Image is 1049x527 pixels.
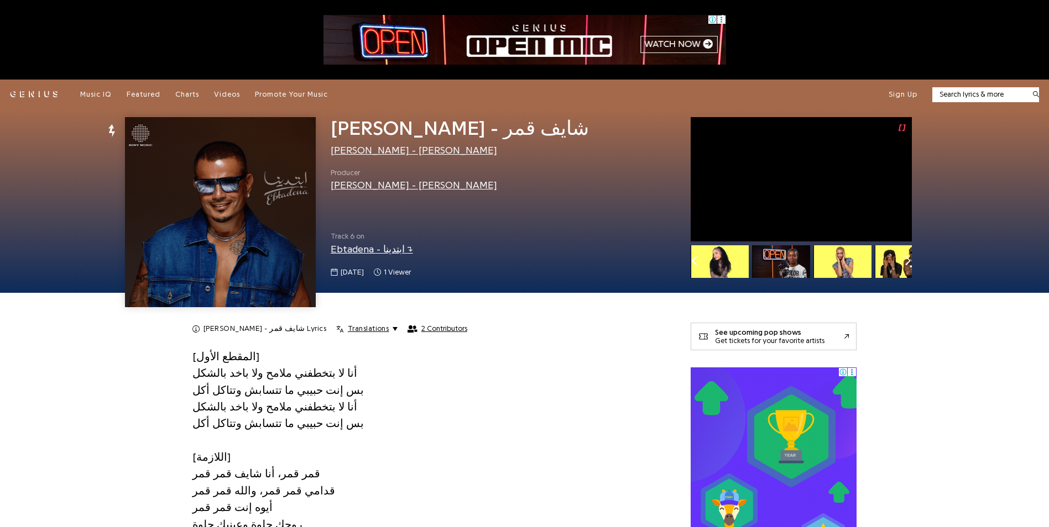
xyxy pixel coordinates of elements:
input: Search lyrics & more [932,89,1026,100]
div: 2.1K [753,136,764,147]
span: Music IQ [80,91,112,98]
a: See upcoming pop showsGet tickets for your favorite artists [691,323,857,350]
a: Charts [175,89,199,99]
span: Track 6 on [331,231,676,242]
span: Translations [348,324,389,334]
div: 00:02/04:21 [771,230,802,236]
h2: [PERSON_NAME] - شايف قمر Lyrics [203,324,326,334]
span: 1 viewer [374,267,411,278]
button: Sign Up [889,89,917,99]
a: Music IQ [80,89,112,99]
a: [PERSON_NAME] - [PERSON_NAME] [331,145,497,155]
span: [PERSON_NAME] - شايف قمر [331,118,589,138]
a: Promote Your Music [255,89,328,99]
span: Producer [331,167,497,178]
button: 2 Contributors [408,324,467,333]
div: See upcoming pop shows [715,328,824,336]
iframe: Advertisement [323,15,726,65]
span: Videos [214,91,240,98]
span: Promote Your Music [255,91,328,98]
div: 16.7M [710,136,726,143]
span: Charts [175,91,199,98]
span: [DATE] [341,267,364,278]
button: Translations [336,324,398,334]
div: J.P. “Serenity” (Live Performance) | Open Mic [697,123,836,130]
a: Videos [214,89,240,99]
span: 2 Contributors [421,324,467,333]
span: 1 viewer [384,267,411,278]
a: Featured [127,89,160,99]
img: Cover art for Shaif Amar - شايف قمر by Amr Diab - عمرو دياب [125,117,315,307]
div: Get tickets for your favorite artists [715,336,824,345]
a: [PERSON_NAME] - [PERSON_NAME] [331,180,497,190]
a: Ebtadena - ابتدينا [331,244,413,254]
span: Featured [127,91,160,98]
